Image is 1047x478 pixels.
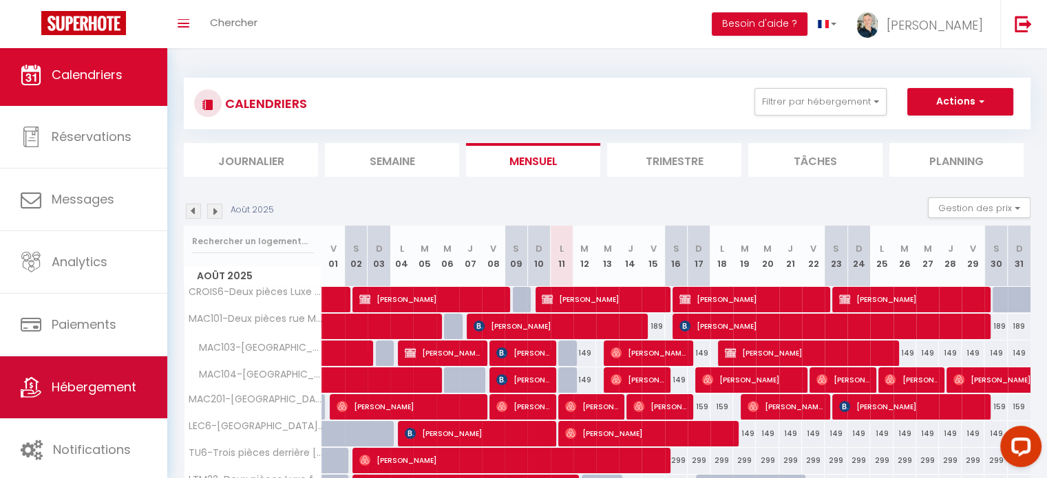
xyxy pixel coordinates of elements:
[984,340,1007,366] div: 149
[756,448,779,473] div: 299
[710,394,733,420] div: 159
[939,226,962,287] th: 28
[52,66,123,83] span: Calendriers
[390,226,413,287] th: 04
[330,242,337,255] abbr: V
[650,242,656,255] abbr: V
[993,242,999,255] abbr: S
[52,128,131,145] span: Réservations
[741,242,749,255] abbr: M
[816,367,869,393] span: [PERSON_NAME]
[560,242,564,255] abbr: L
[984,314,1007,339] div: 189
[642,314,664,339] div: 189
[702,367,801,393] span: [PERSON_NAME]
[187,287,324,297] span: CROIS6-Deux pièces Luxe face Palais
[802,448,825,473] div: 299
[900,242,909,255] abbr: M
[989,420,1047,478] iframe: LiveChat chat widget
[413,226,436,287] th: 05
[756,421,779,446] div: 149
[482,226,505,287] th: 08
[856,242,863,255] abbr: D
[496,340,549,366] span: [PERSON_NAME]
[187,448,324,458] span: TU6-Trois pièces derrière [PERSON_NAME]
[573,367,596,393] div: 149
[688,340,710,366] div: 149
[184,266,321,286] span: Août 2025
[52,253,107,270] span: Analytics
[459,226,482,287] th: 07
[962,448,984,473] div: 299
[916,448,939,473] div: 299
[787,242,793,255] abbr: J
[688,394,710,420] div: 159
[923,242,931,255] abbr: M
[688,448,710,473] div: 299
[187,314,324,324] span: MAC101-Deux pièces rue Macé
[490,242,496,255] abbr: V
[779,421,802,446] div: 149
[604,242,612,255] abbr: M
[573,340,596,366] div: 149
[893,421,916,446] div: 149
[825,421,847,446] div: 149
[870,448,893,473] div: 299
[421,242,429,255] abbr: M
[187,367,324,382] span: MAC104-[GEOGRAPHIC_DATA]
[633,393,686,420] span: [PERSON_NAME]
[443,242,452,255] abbr: M
[607,143,741,177] li: Trimestre
[802,226,825,287] th: 22
[542,286,663,312] span: [PERSON_NAME]
[984,448,1007,473] div: 299
[376,242,383,255] abbr: D
[192,229,314,254] input: Rechercher un logement...
[779,448,802,473] div: 299
[962,226,984,287] th: 29
[712,12,807,36] button: Besoin d'aide ?
[916,226,939,287] th: 27
[839,286,983,312] span: [PERSON_NAME]
[325,143,459,177] li: Semaine
[467,242,473,255] abbr: J
[984,421,1007,446] div: 149
[885,367,938,393] span: [PERSON_NAME]
[536,242,542,255] abbr: D
[847,421,870,446] div: 149
[405,420,549,446] span: [PERSON_NAME]
[939,448,962,473] div: 299
[907,88,1013,116] button: Actions
[679,286,823,312] span: [PERSON_NAME]
[893,340,916,366] div: 149
[893,226,916,287] th: 26
[187,421,324,431] span: LEC6-[GEOGRAPHIC_DATA] à côté de [GEOGRAPHIC_DATA]
[496,367,549,393] span: [PERSON_NAME]
[1008,226,1030,287] th: 31
[939,421,962,446] div: 149
[573,226,596,287] th: 12
[505,226,527,287] th: 09
[748,143,882,177] li: Tâches
[353,242,359,255] abbr: S
[41,11,126,35] img: Super Booking
[725,340,891,366] span: [PERSON_NAME]
[187,340,324,356] span: MAC103-[GEOGRAPHIC_DATA]
[551,226,573,287] th: 11
[810,242,816,255] abbr: V
[916,421,939,446] div: 149
[405,340,480,366] span: [PERSON_NAME]
[474,313,640,339] span: [PERSON_NAME]
[187,394,324,404] span: MAC201-[GEOGRAPHIC_DATA]
[889,143,1024,177] li: Planning
[222,88,307,119] h3: CALENDRIERS
[763,242,772,255] abbr: M
[710,226,733,287] th: 18
[673,242,679,255] abbr: S
[565,420,732,446] span: [PERSON_NAME]
[839,393,983,420] span: [PERSON_NAME]
[359,286,503,312] span: [PERSON_NAME]
[695,242,702,255] abbr: D
[665,226,688,287] th: 16
[847,226,870,287] th: 24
